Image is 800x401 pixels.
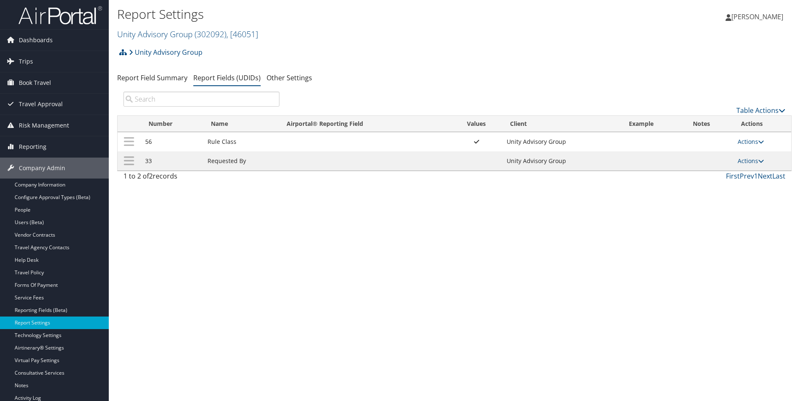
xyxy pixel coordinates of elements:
th: Number [141,116,203,132]
td: Unity Advisory Group [503,132,621,151]
span: Reporting [19,136,46,157]
a: Unity Advisory Group [129,44,203,61]
span: [PERSON_NAME] [731,12,783,21]
a: Actions [738,138,764,146]
span: Trips [19,51,33,72]
img: airportal-logo.png [18,5,102,25]
span: ( 302092 ) [195,28,226,40]
h1: Report Settings [117,5,567,23]
a: [PERSON_NAME] [726,4,792,29]
td: Requested By [203,151,279,171]
a: Prev [740,171,754,181]
input: Search [123,92,279,107]
a: First [726,171,740,181]
span: Company Admin [19,158,65,179]
th: Actions [733,116,791,132]
span: Dashboards [19,30,53,51]
td: Unity Advisory Group [503,151,621,171]
a: Report Field Summary [117,73,187,82]
div: 1 to 2 of records [123,171,279,185]
th: : activate to sort column descending [118,116,141,132]
th: Example [621,116,685,132]
span: Risk Management [19,115,69,136]
a: Last [772,171,785,181]
a: Other Settings [267,73,312,82]
th: Values [450,116,503,132]
th: Notes [685,116,733,132]
a: Unity Advisory Group [117,28,258,40]
a: Next [758,171,772,181]
td: 56 [141,132,203,151]
td: 33 [141,151,203,171]
a: Table Actions [736,106,785,115]
th: Client [503,116,621,132]
span: , [ 46051 ] [226,28,258,40]
th: Airportal&reg; Reporting Field [279,116,450,132]
span: Travel Approval [19,94,63,115]
a: 1 [754,171,758,181]
a: Report Fields (UDIDs) [193,73,261,82]
span: 2 [149,171,153,181]
a: Actions [738,157,764,165]
td: Rule Class [203,132,279,151]
span: Book Travel [19,72,51,93]
th: Name [203,116,279,132]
